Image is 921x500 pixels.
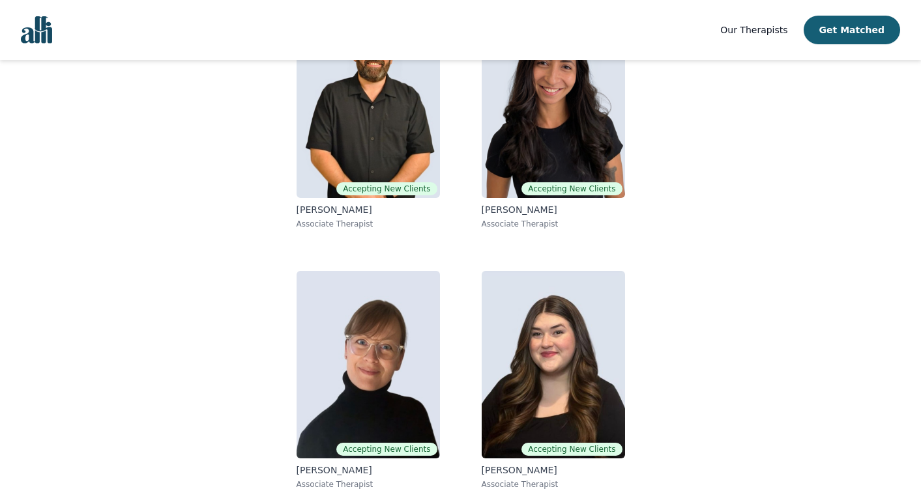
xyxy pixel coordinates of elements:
[336,182,437,195] span: Accepting New Clients
[286,260,450,500] a: Angela EarlAccepting New Clients[PERSON_NAME]Associate Therapist
[482,10,625,198] img: Natalia Sarmiento
[521,443,622,456] span: Accepting New Clients
[720,25,787,35] span: Our Therapists
[482,479,625,490] p: Associate Therapist
[21,16,52,44] img: alli logo
[297,464,440,477] p: [PERSON_NAME]
[521,182,622,195] span: Accepting New Clients
[297,203,440,216] p: [PERSON_NAME]
[297,219,440,229] p: Associate Therapist
[471,260,636,500] a: Olivia SnowAccepting New Clients[PERSON_NAME]Associate Therapist
[297,10,440,198] img: Josh Cadieux
[297,479,440,490] p: Associate Therapist
[804,16,900,44] button: Get Matched
[720,22,787,38] a: Our Therapists
[297,271,440,458] img: Angela Earl
[482,464,625,477] p: [PERSON_NAME]
[482,219,625,229] p: Associate Therapist
[336,443,437,456] span: Accepting New Clients
[482,271,625,458] img: Olivia Snow
[482,203,625,216] p: [PERSON_NAME]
